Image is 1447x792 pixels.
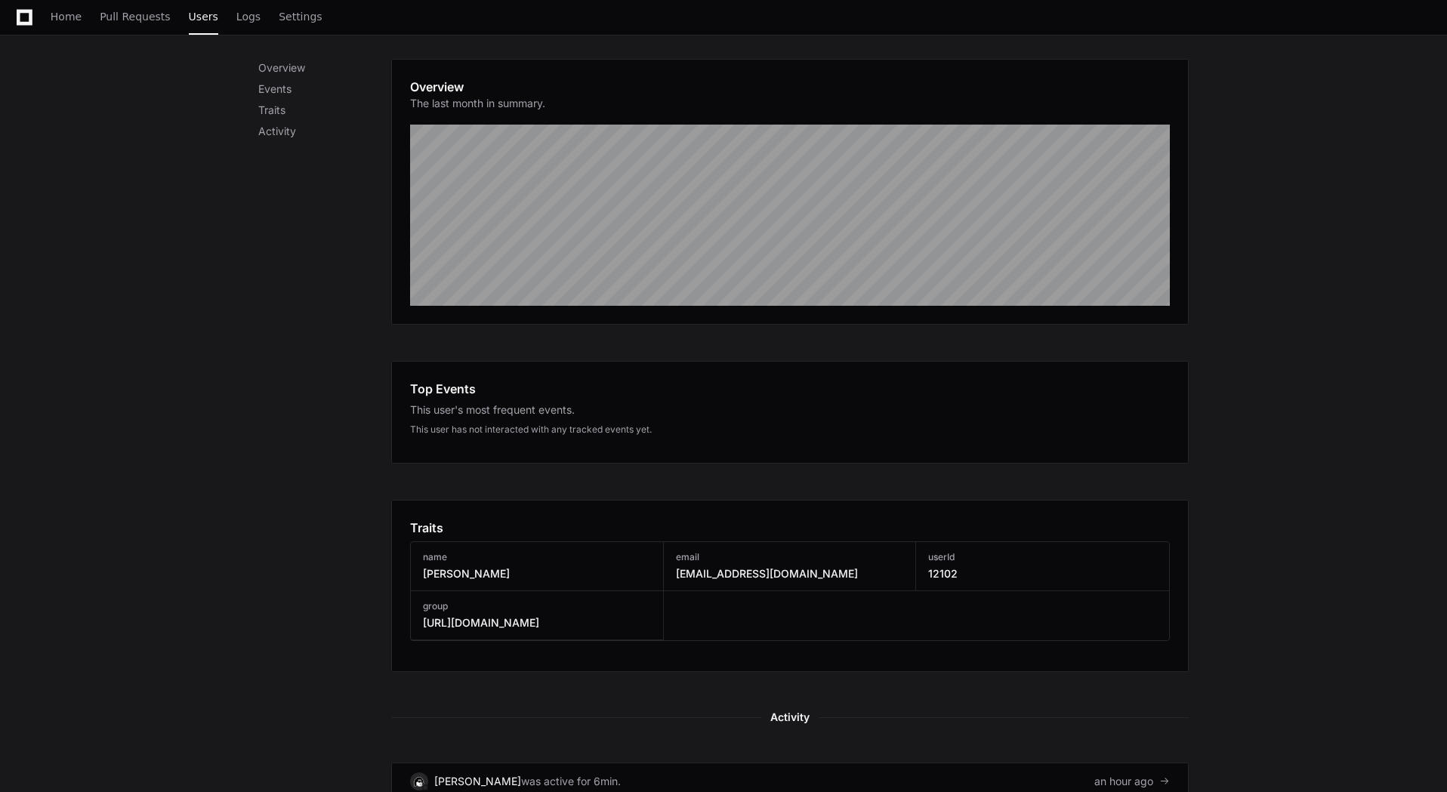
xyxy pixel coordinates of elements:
[51,12,82,21] span: Home
[410,519,443,537] h1: Traits
[423,615,539,630] h3: [URL][DOMAIN_NAME]
[410,519,1170,537] app-pz-page-link-header: Traits
[423,551,510,563] h3: name
[236,12,261,21] span: Logs
[410,424,1170,436] div: This user has not interacted with any tracked events yet.
[410,78,545,96] h1: Overview
[423,566,510,581] h3: [PERSON_NAME]
[410,96,545,111] p: The last month in summary.
[189,12,218,21] span: Users
[258,103,391,118] p: Traits
[928,551,958,563] h3: userId
[423,600,539,612] h3: group
[410,402,1170,418] div: This user's most frequent events.
[279,12,322,21] span: Settings
[676,566,858,581] h3: [EMAIL_ADDRESS][DOMAIN_NAME]
[928,566,958,581] h3: 12102
[676,551,858,563] h3: email
[761,708,819,726] span: Activity
[521,774,621,789] div: was active for 6min.
[410,380,476,398] h1: Top Events
[258,124,391,139] p: Activity
[412,774,426,788] img: 3.svg
[100,12,170,21] span: Pull Requests
[258,82,391,97] p: Events
[1094,774,1170,789] div: an hour ago
[258,60,391,76] p: Overview
[434,774,521,789] div: [PERSON_NAME]
[410,78,1170,120] app-pz-page-link-header: Overview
